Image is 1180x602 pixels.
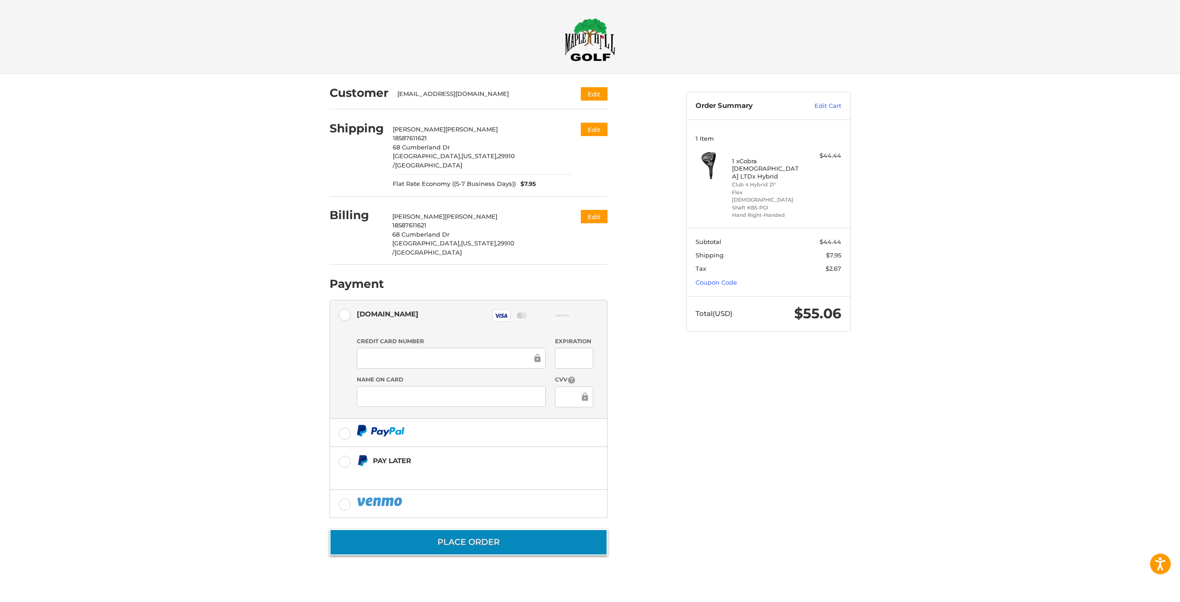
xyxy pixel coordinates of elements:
[826,251,841,259] span: $7.95
[555,337,593,346] label: Expiration
[357,496,404,507] img: PayPal icon
[392,239,514,256] span: 29910 /
[696,265,706,272] span: Tax
[820,238,841,245] span: $44.44
[565,18,615,61] img: Maple Hill Golf
[795,101,841,111] a: Edit Cart
[357,455,368,466] img: Pay Later icon
[461,239,497,247] span: [US_STATE],
[732,181,802,189] li: Club 4 Hybrid 21°
[330,208,383,222] h2: Billing
[805,151,841,161] div: $44.44
[392,239,461,247] span: [GEOGRAPHIC_DATA],
[696,101,795,111] h3: Order Summary
[357,376,546,384] label: Name on Card
[393,152,515,169] span: 29910 /
[330,86,389,100] h2: Customer
[826,265,841,272] span: $2.67
[732,157,802,180] h4: 1 x Cobra [DEMOGRAPHIC_DATA] LTDx Hybrid
[581,123,608,136] button: Edit
[445,213,497,220] span: [PERSON_NAME]
[395,161,462,169] span: [GEOGRAPHIC_DATA]
[395,249,462,256] span: [GEOGRAPHIC_DATA]
[393,143,450,151] span: 68 Cumberland Dr
[732,189,802,204] li: Flex [DEMOGRAPHIC_DATA]
[732,204,802,212] li: Shaft KBS PGI
[696,279,737,286] a: Coupon Code
[357,471,549,478] iframe: PayPal Message 1
[393,179,516,189] span: Flat Rate Economy ((5-7 Business Days))
[357,425,405,436] img: PayPal icon
[581,87,608,101] button: Edit
[581,210,608,223] button: Edit
[392,213,445,220] span: [PERSON_NAME]
[696,238,721,245] span: Subtotal
[696,251,724,259] span: Shipping
[393,134,427,142] span: 18587611621
[393,125,445,133] span: [PERSON_NAME]
[393,152,461,160] span: [GEOGRAPHIC_DATA],
[516,179,536,189] span: $7.95
[732,211,802,219] li: Hand Right-Handed
[397,89,563,99] div: [EMAIL_ADDRESS][DOMAIN_NAME]
[373,453,549,468] div: Pay Later
[696,309,732,318] span: Total (USD)
[392,231,449,238] span: 68 Cumberland Dr
[445,125,498,133] span: [PERSON_NAME]
[461,152,498,160] span: [US_STATE],
[357,337,546,346] label: Credit Card Number
[392,221,426,229] span: 18587611621
[330,277,384,291] h2: Payment
[696,135,841,142] h3: 1 Item
[330,121,384,136] h2: Shipping
[330,529,608,555] button: Place Order
[555,376,593,384] label: CVV
[357,306,419,322] div: [DOMAIN_NAME]
[794,305,841,322] span: $55.06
